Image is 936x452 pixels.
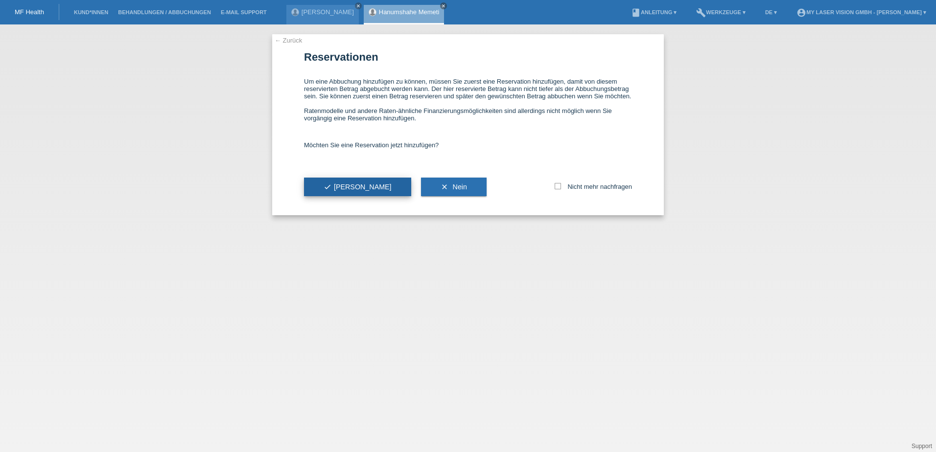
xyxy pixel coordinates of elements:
i: close [441,3,446,8]
a: buildWerkzeuge ▾ [691,9,750,15]
i: close [356,3,361,8]
a: E-Mail Support [216,9,272,15]
div: Möchten Sie eine Reservation jetzt hinzufügen? [304,132,632,158]
i: account_circle [796,8,806,18]
button: check[PERSON_NAME] [304,178,411,196]
button: clear Nein [421,178,487,196]
a: account_circleMy Laser Vision GmbH - [PERSON_NAME] ▾ [792,9,931,15]
a: DE ▾ [760,9,782,15]
span: Nein [453,183,467,191]
span: [PERSON_NAME] [324,183,392,191]
a: ← Zurück [275,37,302,44]
a: Support [912,443,932,450]
a: Hanumshahe Memeti [379,8,440,16]
h1: Reservationen [304,51,632,63]
a: Behandlungen / Abbuchungen [113,9,216,15]
a: close [355,2,362,9]
a: MF Health [15,8,44,16]
label: Nicht mehr nachfragen [555,183,632,190]
div: Um eine Abbuchung hinzufügen zu können, müssen Sie zuerst eine Reservation hinzufügen, damit von ... [304,68,632,132]
a: [PERSON_NAME] [302,8,354,16]
i: book [631,8,641,18]
i: check [324,183,331,191]
a: bookAnleitung ▾ [626,9,681,15]
i: clear [441,183,448,191]
a: Kund*innen [69,9,113,15]
a: close [440,2,447,9]
i: build [696,8,706,18]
